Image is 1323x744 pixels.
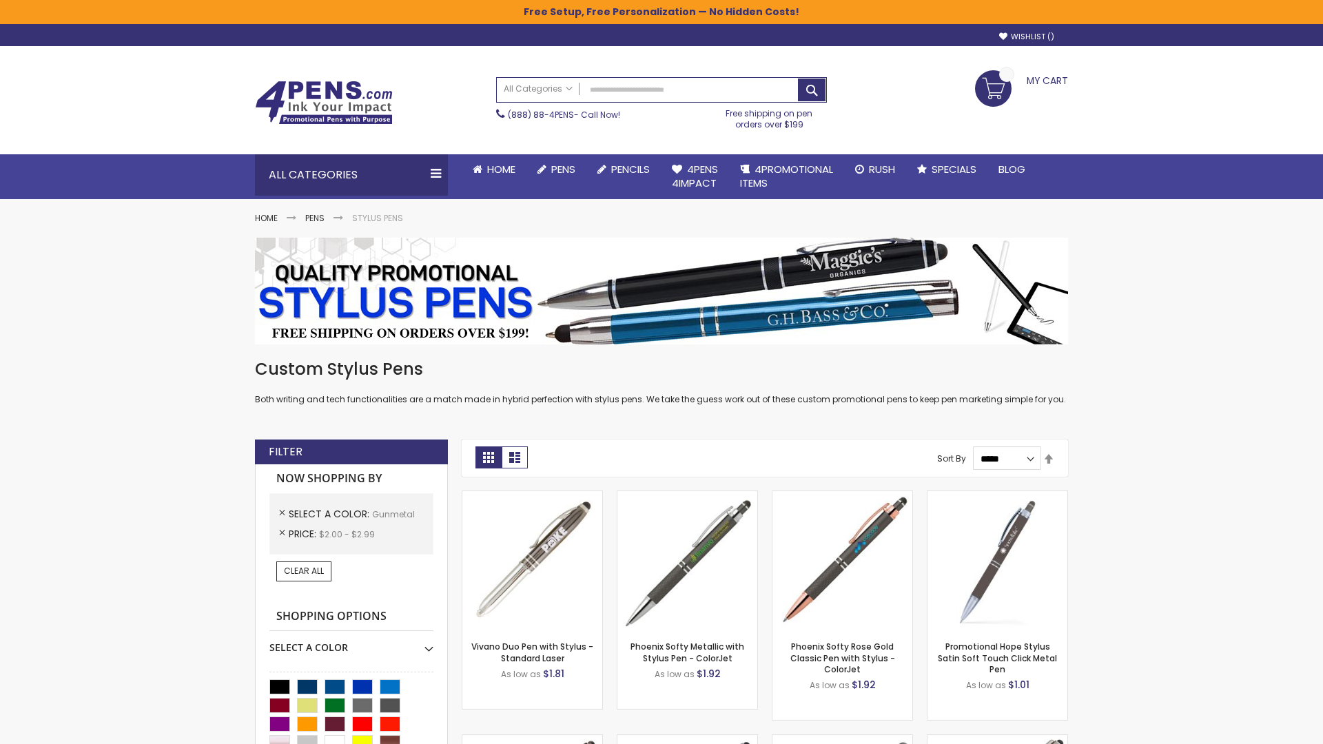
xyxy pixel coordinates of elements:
a: Home [255,212,278,224]
span: Select A Color [289,507,372,521]
img: Promotional Hope Stylus Satin Soft Touch Click Metal Pen-Gunmetal [927,491,1067,631]
a: Wishlist [999,32,1054,42]
span: Gunmetal [372,508,415,520]
span: Rush [869,162,895,176]
span: Pencils [611,162,650,176]
a: Pens [305,212,325,224]
img: Phoenix Softy Metallic with Stylus Pen - ColorJet-Gunmetal [617,491,757,631]
a: Pens [526,154,586,185]
span: $1.92 [852,678,876,692]
span: Specials [932,162,976,176]
a: Clear All [276,561,331,581]
h1: Custom Stylus Pens [255,358,1068,380]
a: Phoenix Softy Metallic with Stylus Pen - ColorJet [630,641,744,663]
span: As low as [655,668,695,680]
a: Phoenix Softy Rose Gold Classic Pen with Stylus - ColorJet-Gunmetal [772,490,912,502]
a: Phoenix Softy Rose Gold Classic Pen with Stylus - ColorJet [790,641,895,674]
span: As low as [966,679,1006,691]
img: 4Pens Custom Pens and Promotional Products [255,81,393,125]
a: All Categories [497,78,580,101]
span: $1.01 [1008,678,1029,692]
span: Clear All [284,565,324,577]
span: $2.00 - $2.99 [319,528,375,540]
span: Price [289,527,319,541]
strong: Grid [475,446,502,468]
a: Vivano Duo Pen with Stylus - Standard Laser [471,641,593,663]
span: - Call Now! [508,109,620,121]
img: Phoenix Softy Rose Gold Classic Pen with Stylus - ColorJet-Gunmetal [772,491,912,631]
a: (888) 88-4PENS [508,109,574,121]
a: Rush [844,154,906,185]
strong: Filter [269,444,302,459]
span: As low as [810,679,850,691]
span: Pens [551,162,575,176]
strong: Shopping Options [269,602,433,632]
a: Pencils [586,154,661,185]
div: Free shipping on pen orders over $199 [712,103,828,130]
strong: Now Shopping by [269,464,433,493]
span: All Categories [504,83,573,94]
a: Phoenix Softy Metallic with Stylus Pen - ColorJet-Gunmetal [617,490,757,502]
div: Both writing and tech functionalities are a match made in hybrid perfection with stylus pens. We ... [255,358,1068,406]
strong: Stylus Pens [352,212,403,224]
a: Specials [906,154,987,185]
span: $1.81 [543,667,564,681]
span: 4PROMOTIONAL ITEMS [740,162,833,190]
span: Home [487,162,515,176]
a: Vivano Duo Pen with Stylus - Standard Laser-Gunmetal [462,490,602,502]
a: Blog [987,154,1036,185]
img: Stylus Pens [255,238,1068,344]
a: Promotional Hope Stylus Satin Soft Touch Click Metal Pen-Gunmetal [927,490,1067,502]
a: Home [462,154,526,185]
a: 4PROMOTIONALITEMS [729,154,844,199]
span: 4Pens 4impact [672,162,718,190]
label: Sort By [937,453,966,464]
span: $1.92 [697,667,721,681]
div: Select A Color [269,631,433,654]
img: Vivano Duo Pen with Stylus - Standard Laser-Gunmetal [462,491,602,631]
a: Promotional Hope Stylus Satin Soft Touch Click Metal Pen [938,641,1057,674]
span: Blog [998,162,1025,176]
div: All Categories [255,154,448,196]
a: 4Pens4impact [661,154,729,199]
span: As low as [501,668,541,680]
